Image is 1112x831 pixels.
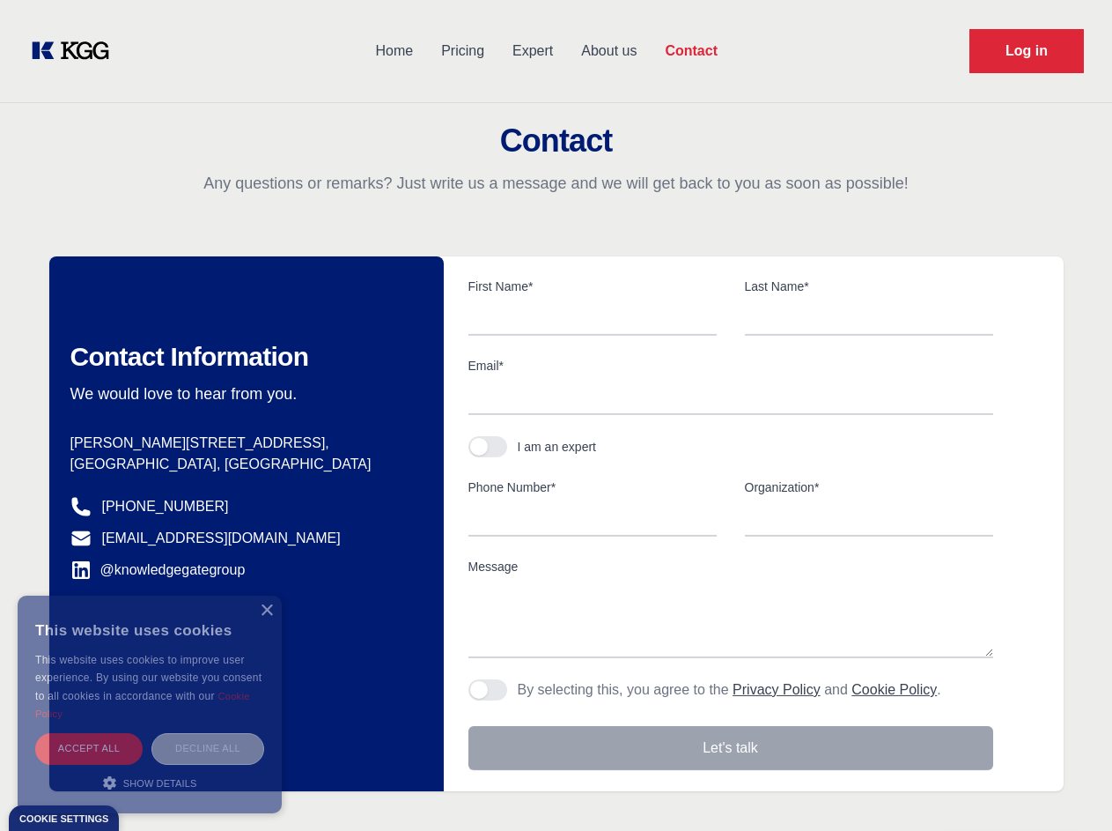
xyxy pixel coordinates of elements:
[468,479,717,496] label: Phone Number*
[651,28,732,74] a: Contact
[35,774,264,791] div: Show details
[123,778,197,789] span: Show details
[28,37,123,65] a: KOL Knowledge Platform: Talk to Key External Experts (KEE)
[733,682,821,697] a: Privacy Policy
[70,454,416,475] p: [GEOGRAPHIC_DATA], [GEOGRAPHIC_DATA]
[35,691,250,719] a: Cookie Policy
[518,679,941,701] p: By selecting this, you agree to the and .
[745,479,993,496] label: Organization*
[19,814,108,824] div: Cookie settings
[468,726,993,770] button: Let's talk
[851,682,937,697] a: Cookie Policy
[745,278,993,295] label: Last Name*
[35,733,143,764] div: Accept all
[969,29,1084,73] a: Request Demo
[102,528,341,549] a: [EMAIL_ADDRESS][DOMAIN_NAME]
[151,733,264,764] div: Decline all
[70,383,416,404] p: We would love to hear from you.
[427,28,498,74] a: Pricing
[21,173,1091,194] p: Any questions or remarks? Just write us a message and we will get back to you as soon as possible!
[70,433,416,454] p: [PERSON_NAME][STREET_ADDRESS],
[260,605,273,618] div: Close
[498,28,567,74] a: Expert
[21,123,1091,159] h2: Contact
[102,496,229,517] a: [PHONE_NUMBER]
[35,654,261,702] span: This website uses cookies to improve user experience. By using our website you consent to all coo...
[70,560,246,581] a: @knowledgegategroup
[361,28,427,74] a: Home
[468,357,993,375] label: Email*
[35,609,264,651] div: This website uses cookies
[1024,746,1112,831] iframe: Chat Widget
[567,28,651,74] a: About us
[468,558,993,575] label: Message
[518,438,597,456] div: I am an expert
[70,341,416,373] h2: Contact Information
[468,278,717,295] label: First Name*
